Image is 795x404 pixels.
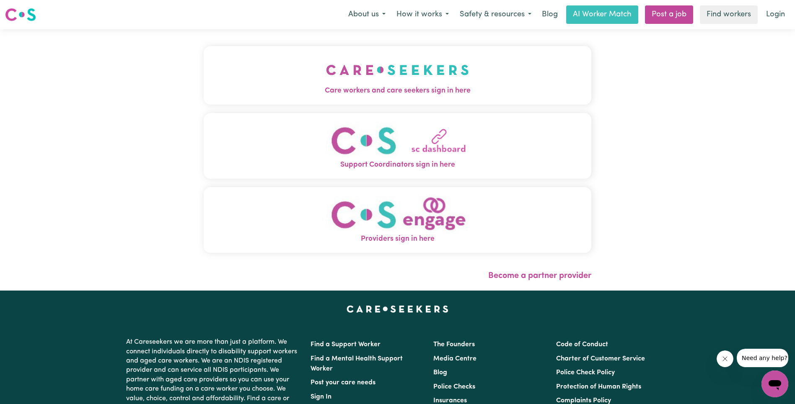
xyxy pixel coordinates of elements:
a: AI Worker Match [566,5,638,24]
a: Complaints Policy [556,397,611,404]
a: Insurances [433,397,467,404]
button: Providers sign in here [204,187,591,253]
a: Sign In [311,394,331,400]
button: About us [343,6,391,23]
a: Charter of Customer Service [556,355,645,362]
iframe: Message from company [737,349,788,367]
button: Safety & resources [454,6,537,23]
a: Login [761,5,790,24]
img: Careseekers logo [5,7,36,22]
span: Care workers and care seekers sign in here [204,85,591,96]
button: Support Coordinators sign in here [204,113,591,179]
a: Find a Support Worker [311,341,381,348]
a: Post your care needs [311,379,375,386]
iframe: Button to launch messaging window [761,371,788,397]
span: Providers sign in here [204,234,591,244]
a: Post a job [645,5,693,24]
a: Blog [537,5,563,24]
a: Find a Mental Health Support Worker [311,355,403,372]
a: Protection of Human Rights [556,383,641,390]
a: Become a partner provider [488,272,591,280]
button: How it works [391,6,454,23]
a: The Founders [433,341,475,348]
button: Care workers and care seekers sign in here [204,46,591,105]
iframe: Close message [717,350,733,367]
a: Careseekers home page [347,306,448,312]
a: Find workers [700,5,758,24]
a: Code of Conduct [556,341,608,348]
a: Careseekers logo [5,5,36,24]
a: Blog [433,369,447,376]
a: Police Checks [433,383,475,390]
a: Media Centre [433,355,476,362]
span: Support Coordinators sign in here [204,160,591,170]
a: Police Check Policy [556,369,615,376]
